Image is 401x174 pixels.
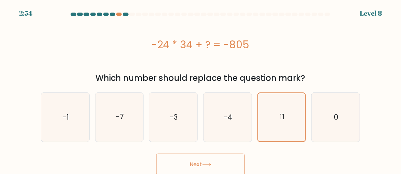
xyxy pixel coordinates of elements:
text: -7 [116,112,124,122]
div: 2:54 [19,8,32,18]
text: 11 [280,112,284,122]
div: -24 * 34 + ? = -805 [41,37,360,52]
div: Which number should replace the question mark? [45,72,356,84]
text: -3 [170,112,178,122]
text: -4 [224,112,232,122]
text: 0 [334,112,339,122]
div: Level 8 [360,8,382,18]
text: -1 [63,112,69,122]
